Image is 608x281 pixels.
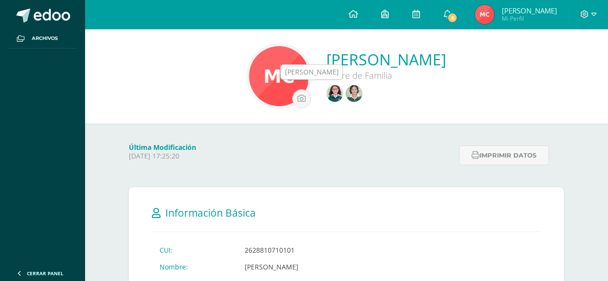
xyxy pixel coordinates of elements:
[326,70,446,81] div: Padre de Familia
[152,242,237,258] td: CUI:
[326,85,343,102] img: ec3bcfb69504796827254bd6671543cc.png
[326,49,446,70] a: [PERSON_NAME]
[285,67,338,77] div: [PERSON_NAME]
[152,258,237,275] td: Nombre:
[237,242,367,258] td: 2628810710101
[129,152,453,160] p: [DATE] 17:25:20
[129,143,453,152] h4: Última Modificación
[27,270,63,277] span: Cerrar panel
[447,12,458,23] span: 6
[249,46,309,106] img: 3226d27232e0b25727a3817d411b8246.png
[346,85,362,102] img: e07f5ad0f151d7571f6b9a03de6abaab.png
[459,146,549,165] button: Imprimir datos
[32,35,58,42] span: Archivos
[501,14,557,23] span: Mi Perfil
[501,6,557,15] span: [PERSON_NAME]
[165,206,256,220] span: Información Básica
[237,258,367,275] td: [PERSON_NAME]
[8,29,77,49] a: Archivos
[475,5,494,24] img: 447e56cc469f47fc637eaece98bd3ba4.png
